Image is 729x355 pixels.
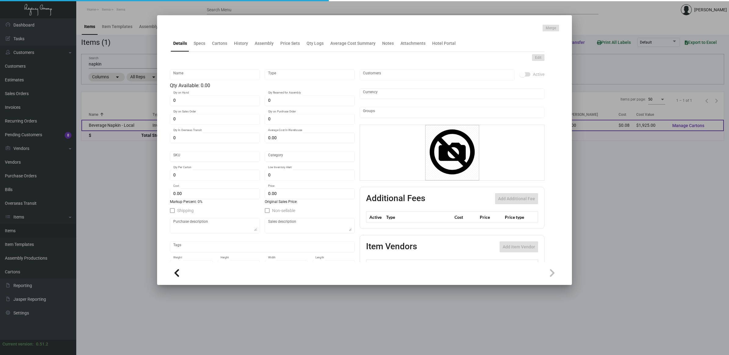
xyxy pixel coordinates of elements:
button: Merge [543,25,559,31]
span: Active [533,71,544,78]
input: Add new.. [363,110,541,115]
div: 0.51.2 [36,341,48,347]
button: Edit [532,54,544,61]
div: Price Sets [280,40,300,47]
span: Add Additional Fee [498,196,535,201]
div: History [234,40,248,47]
div: Cartons [212,40,227,47]
h2: Item Vendors [366,241,417,252]
span: Shipping [177,207,194,214]
div: Assembly [255,40,274,47]
div: Average Cost Summary [330,40,375,47]
span: Add item Vendor [503,244,535,249]
div: Specs [194,40,205,47]
div: Current version: [2,341,34,347]
div: Qty Logs [307,40,324,47]
input: Add new.. [363,73,512,77]
h2: Additional Fees [366,193,425,204]
span: Edit [535,55,541,60]
div: Attachments [400,40,426,47]
div: Hotel Portal [432,40,456,47]
th: Cost [453,212,478,222]
span: Merge [546,26,556,31]
button: Add item Vendor [500,241,538,252]
button: Add Additional Fee [495,193,538,204]
div: Notes [382,40,394,47]
th: Preffered [366,260,392,271]
th: Type [385,212,453,222]
th: Active [366,212,385,222]
th: SKU [486,260,538,271]
th: Price [478,212,503,222]
div: Qty Available: 0.00 [170,82,355,89]
th: Price type [503,212,531,222]
th: Vendor [392,260,486,271]
span: Non-sellable [272,207,295,214]
div: Details [173,40,187,47]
